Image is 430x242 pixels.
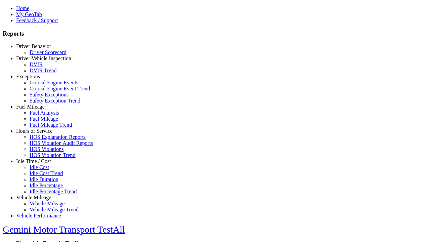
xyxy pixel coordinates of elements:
[30,207,79,212] a: Vehicle Mileage Trend
[3,224,125,235] a: Gemini Motor Transport TestAll
[16,213,61,218] a: Vehicle Performance
[16,43,51,49] a: Driver Behavior
[16,17,58,23] a: Feedback / Support
[16,195,51,200] a: Vehicle Mileage
[16,55,71,61] a: Driver Vehicle Inspection
[30,152,76,158] a: HOS Violation Trend
[30,134,86,140] a: HOS Explanation Reports
[16,5,29,11] a: Home
[16,128,52,134] a: Hours of Service
[16,104,45,110] a: Fuel Mileage
[30,201,64,206] a: Vehicle Mileage
[30,183,63,188] a: Idle Percentage
[30,110,59,116] a: Fuel Analysis
[16,11,42,17] a: My GeoTab
[30,170,63,176] a: Idle Cost Trend
[30,140,93,146] a: HOS Violation Audit Reports
[30,122,72,128] a: Fuel Mileage Trend
[3,30,427,37] h3: Reports
[30,98,80,104] a: Safety Exception Trend
[30,86,90,91] a: Critical Engine Event Trend
[30,62,43,67] a: DVIR
[30,146,63,152] a: HOS Violations
[30,189,77,194] a: Idle Percentage Trend
[30,164,49,170] a: Idle Cost
[30,176,58,182] a: Idle Duration
[16,74,40,79] a: Exceptions
[30,92,69,97] a: Safety Exceptions
[30,116,58,122] a: Fuel Mileage
[30,80,78,85] a: Critical Engine Events
[16,158,51,164] a: Idle Time / Cost
[30,49,67,55] a: Driver Scorecard
[30,68,56,73] a: DVIR Trend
